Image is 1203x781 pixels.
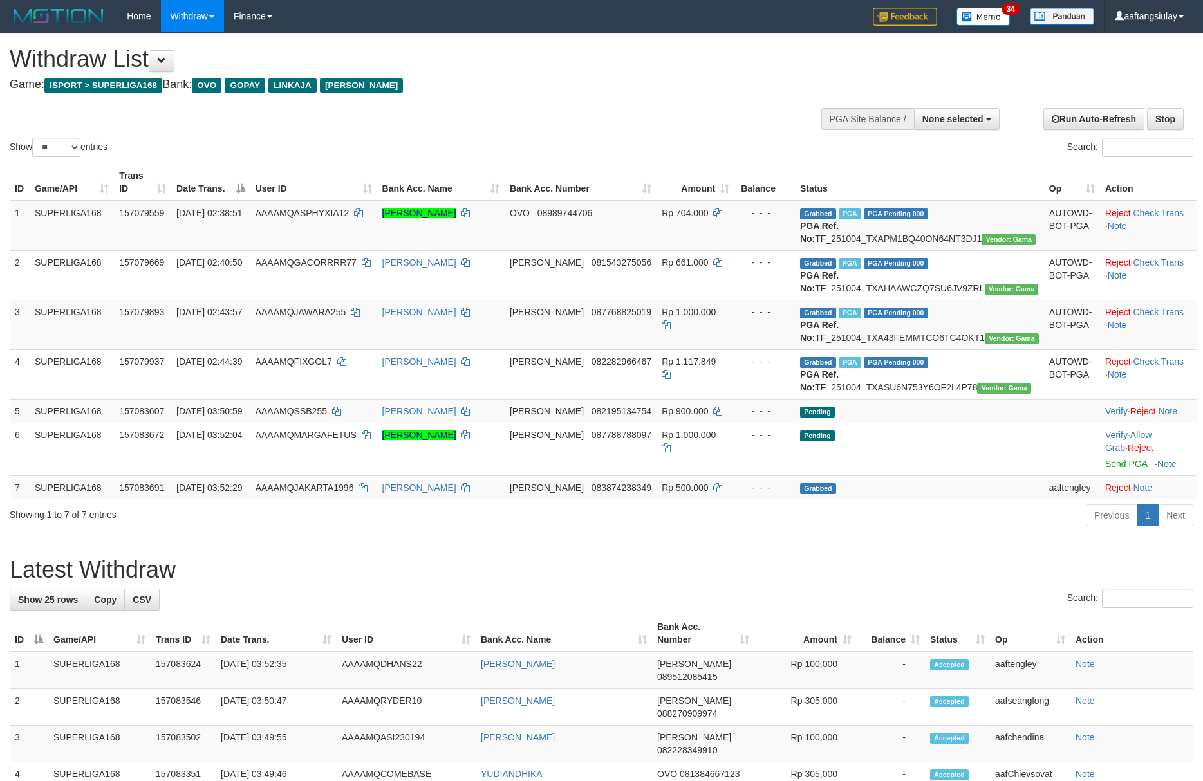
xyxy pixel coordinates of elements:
[1133,208,1184,218] a: Check Trans
[268,78,317,93] span: LINKAJA
[176,430,242,440] span: [DATE] 03:52:04
[857,615,925,652] th: Balance: activate to sort column ascending
[662,257,708,268] span: Rp 661.000
[662,307,716,317] span: Rp 1.000.000
[1076,659,1095,669] a: Note
[337,726,476,762] td: AAAAMQASI230194
[176,208,242,218] span: [DATE] 02:38:51
[864,258,928,269] span: PGA Pending
[662,406,708,416] span: Rp 900.000
[256,208,350,218] span: AAAAMQASPHYXIA12
[754,726,857,762] td: Rp 100,000
[94,594,117,605] span: Copy
[510,430,584,440] span: [PERSON_NAME]
[857,726,925,762] td: -
[754,615,857,652] th: Amount: activate to sort column ascending
[10,300,30,349] td: 3
[250,164,377,201] th: User ID: activate to sort column ascending
[1076,769,1095,779] a: Note
[956,8,1011,26] img: Button%20Memo.svg
[225,78,265,93] span: GOPAY
[662,482,708,493] span: Rp 500.000
[592,406,651,416] span: Copy 082195134754 to clipboard
[652,615,754,652] th: Bank Acc. Number: activate to sort column ascending
[30,399,114,423] td: SUPERLIGA168
[657,708,717,719] span: Copy 088270909974 to clipboard
[1133,356,1184,367] a: Check Trans
[662,208,708,218] span: Rp 704.000
[857,689,925,726] td: -
[1043,108,1144,130] a: Run Auto-Refresh
[754,652,857,689] td: Rp 100,000
[800,407,835,418] span: Pending
[1133,257,1184,268] a: Check Trans
[382,307,456,317] a: [PERSON_NAME]
[537,208,593,218] span: Copy 08989744706 to clipboard
[740,355,790,368] div: - - -
[925,615,990,652] th: Status: activate to sort column ascending
[1044,250,1100,300] td: AUTOWD-BOT-PGA
[1100,300,1197,349] td: · ·
[1105,459,1147,469] a: Send PGA
[657,745,717,755] span: Copy 082228349910 to clipboard
[839,308,861,318] span: Marked by aafandaneth
[1044,164,1100,201] th: Op: activate to sort column ascending
[30,475,114,499] td: SUPERLIGA168
[657,695,731,706] span: [PERSON_NAME]
[864,357,928,368] span: PGA Pending
[734,164,795,201] th: Balance
[176,257,242,268] span: [DATE] 02:40:50
[30,349,114,399] td: SUPERLIGA168
[505,164,657,201] th: Bank Acc. Number: activate to sort column ascending
[30,300,114,349] td: SUPERLIGA168
[151,652,216,689] td: 157083624
[119,430,164,440] span: 157083672
[86,589,125,611] a: Copy
[119,406,164,416] span: 157083607
[864,208,928,219] span: PGA Pending
[1105,430,1128,440] a: Verify
[592,430,651,440] span: Copy 087788788097 to clipboard
[1086,504,1137,526] a: Previous
[44,78,162,93] span: ISPORT > SUPERLIGA168
[151,615,216,652] th: Trans ID: activate to sort column ascending
[151,726,216,762] td: 157083502
[337,689,476,726] td: AAAAMQRYDER10
[18,594,78,605] span: Show 25 rows
[1105,257,1131,268] a: Reject
[10,164,30,201] th: ID
[1100,423,1197,475] td: · ·
[930,733,969,744] span: Accepted
[1105,356,1131,367] a: Reject
[10,46,789,72] h1: Withdraw List
[1002,3,1019,15] span: 34
[795,201,1044,251] td: TF_251004_TXAPM1BQ40ON64NT3DJ1
[176,406,242,416] span: [DATE] 03:50:59
[1108,270,1127,280] a: Note
[377,164,505,201] th: Bank Acc. Name: activate to sort column ascending
[857,652,925,689] td: -
[839,258,861,269] span: Marked by aafromsomean
[1158,504,1193,526] a: Next
[216,615,337,652] th: Date Trans.: activate to sort column ascending
[982,234,1036,245] span: Vendor URL: https://trx31.1velocity.biz
[481,732,555,742] a: [PERSON_NAME]
[337,652,476,689] td: AAAAMQDHANS22
[1105,482,1131,493] a: Reject
[10,689,48,726] td: 2
[510,208,530,218] span: OVO
[1128,443,1153,453] a: Reject
[922,114,984,124] span: None selected
[592,356,651,367] span: Copy 082282966467 to clipboard
[800,221,839,244] b: PGA Ref. No:
[171,164,250,201] th: Date Trans.: activate to sort column descending
[48,689,151,726] td: SUPERLIGA168
[1133,307,1184,317] a: Check Trans
[1158,406,1177,416] a: Note
[1157,459,1177,469] a: Note
[795,349,1044,399] td: TF_251004_TXASU6N753Y6OF2L4P78
[256,406,327,416] span: AAAAMQSSB255
[662,356,716,367] span: Rp 1.117.849
[657,659,731,669] span: [PERSON_NAME]
[476,615,652,652] th: Bank Acc. Name: activate to sort column ascending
